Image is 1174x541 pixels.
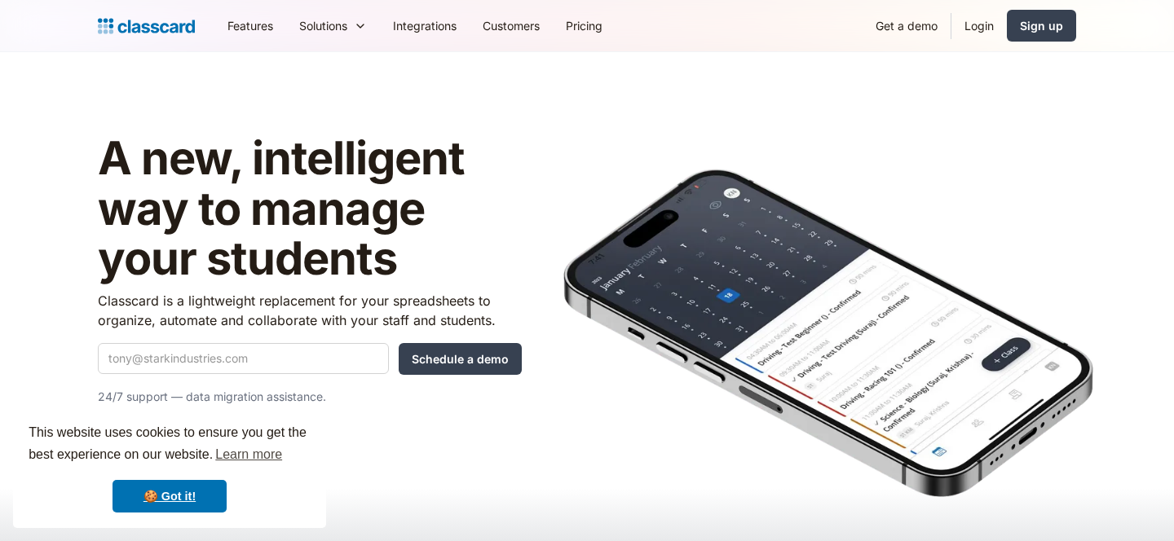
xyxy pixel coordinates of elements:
a: Pricing [553,7,616,44]
input: Schedule a demo [399,343,522,375]
div: Sign up [1020,17,1063,34]
form: Quick Demo Form [98,343,522,375]
span: This website uses cookies to ensure you get the best experience on our website. [29,423,311,467]
a: Customers [470,7,553,44]
div: cookieconsent [13,407,326,528]
a: learn more about cookies [213,442,285,467]
a: Get a demo [863,7,951,44]
p: Classcard is a lightweight replacement for your spreadsheets to organize, automate and collaborat... [98,291,522,330]
a: Logo [98,15,195,37]
input: tony@starkindustries.com [98,343,389,374]
a: Features [214,7,286,44]
div: Solutions [286,7,380,44]
div: Solutions [299,17,347,34]
p: 24/7 support — data migration assistance. [98,387,522,407]
a: dismiss cookie message [113,480,227,512]
a: Sign up [1007,10,1076,42]
a: Login [951,7,1007,44]
h1: A new, intelligent way to manage your students [98,134,522,284]
a: Integrations [380,7,470,44]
